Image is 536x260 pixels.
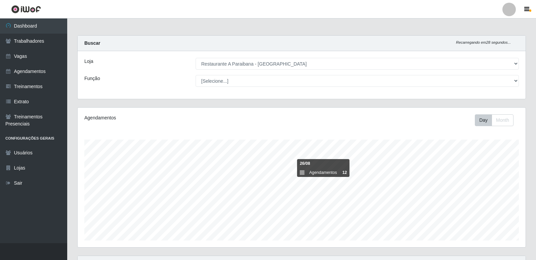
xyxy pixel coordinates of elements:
div: Toolbar with button groups [475,114,519,126]
button: Month [492,114,513,126]
label: Loja [84,58,93,65]
div: Agendamentos [84,114,259,121]
i: Recarregando em 28 segundos... [456,40,511,44]
div: First group [475,114,513,126]
strong: Buscar [84,40,100,46]
button: Day [475,114,492,126]
label: Função [84,75,100,82]
img: CoreUI Logo [11,5,41,13]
